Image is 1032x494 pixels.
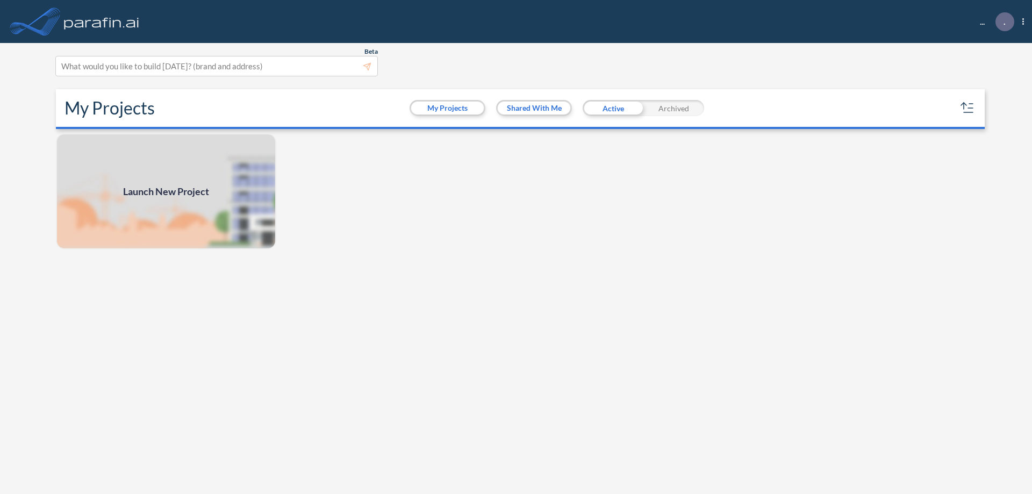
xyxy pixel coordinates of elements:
[959,99,976,117] button: sort
[643,100,704,116] div: Archived
[411,102,484,114] button: My Projects
[583,100,643,116] div: Active
[62,11,141,32] img: logo
[964,12,1024,31] div: ...
[1004,17,1006,26] p: .
[64,98,155,118] h2: My Projects
[123,184,209,199] span: Launch New Project
[56,133,276,249] a: Launch New Project
[56,133,276,249] img: add
[498,102,570,114] button: Shared With Me
[364,47,378,56] span: Beta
